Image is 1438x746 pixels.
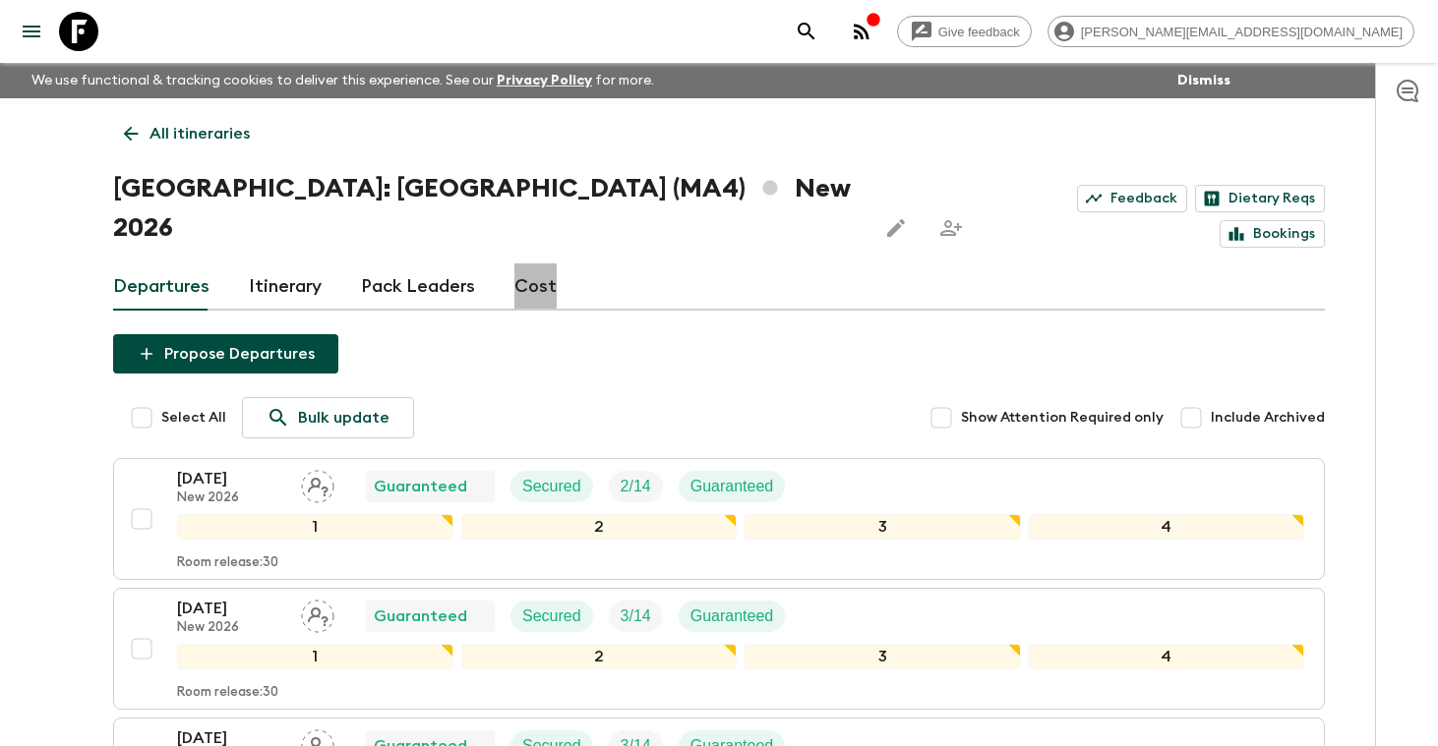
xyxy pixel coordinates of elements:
p: Room release: 30 [177,555,278,571]
a: Dietary Reqs [1195,185,1325,212]
span: Show Attention Required only [961,408,1164,428]
div: Secured [510,601,593,632]
span: Select All [161,408,226,428]
span: Assign pack leader [301,605,334,621]
span: Include Archived [1211,408,1325,428]
button: [DATE]New 2026Assign pack leaderGuaranteedSecuredTrip FillGuaranteed1234Room release:30 [113,458,1325,580]
button: menu [12,12,51,51]
p: All itineraries [150,122,250,145]
a: Bookings [1220,220,1325,248]
div: [PERSON_NAME][EMAIL_ADDRESS][DOMAIN_NAME] [1048,16,1414,47]
button: search adventures [787,12,826,51]
p: We use functional & tracking cookies to deliver this experience. See our for more. [24,63,662,98]
p: New 2026 [177,490,285,506]
button: Dismiss [1172,67,1235,94]
a: Departures [113,263,210,311]
p: Secured [522,475,581,498]
div: 1 [177,514,453,540]
p: Bulk update [298,406,389,430]
p: Guaranteed [374,475,467,498]
p: Secured [522,604,581,628]
p: Room release: 30 [177,685,278,701]
h1: [GEOGRAPHIC_DATA]: [GEOGRAPHIC_DATA] (MA4) New 2026 [113,169,861,248]
a: Bulk update [242,397,414,438]
div: 2 [461,514,738,540]
span: [PERSON_NAME][EMAIL_ADDRESS][DOMAIN_NAME] [1070,25,1413,39]
div: 4 [1029,644,1305,669]
div: 4 [1029,514,1305,540]
a: Itinerary [249,263,322,311]
a: All itineraries [113,114,261,153]
p: Guaranteed [374,604,467,628]
a: Cost [514,263,557,311]
p: Guaranteed [690,475,774,498]
p: 3 / 14 [621,604,651,628]
div: Trip Fill [609,471,663,502]
a: Give feedback [897,16,1032,47]
div: Secured [510,471,593,502]
p: 2 / 14 [621,475,651,498]
button: Edit this itinerary [876,208,916,248]
div: Trip Fill [609,601,663,632]
p: [DATE] [177,597,285,620]
div: 3 [745,644,1021,669]
button: [DATE]New 2026Assign pack leaderGuaranteedSecuredTrip FillGuaranteed1234Room release:30 [113,588,1325,710]
p: New 2026 [177,620,285,636]
span: Assign pack leader [301,476,334,491]
a: Privacy Policy [497,74,592,87]
span: Share this itinerary [931,208,971,248]
p: [DATE] [177,467,285,490]
p: Guaranteed [690,604,774,628]
div: 1 [177,644,453,669]
a: Pack Leaders [361,263,475,311]
button: Propose Departures [113,334,338,373]
div: 2 [461,644,738,669]
span: Give feedback [928,25,1031,39]
a: Feedback [1077,185,1187,212]
div: 3 [745,514,1021,540]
